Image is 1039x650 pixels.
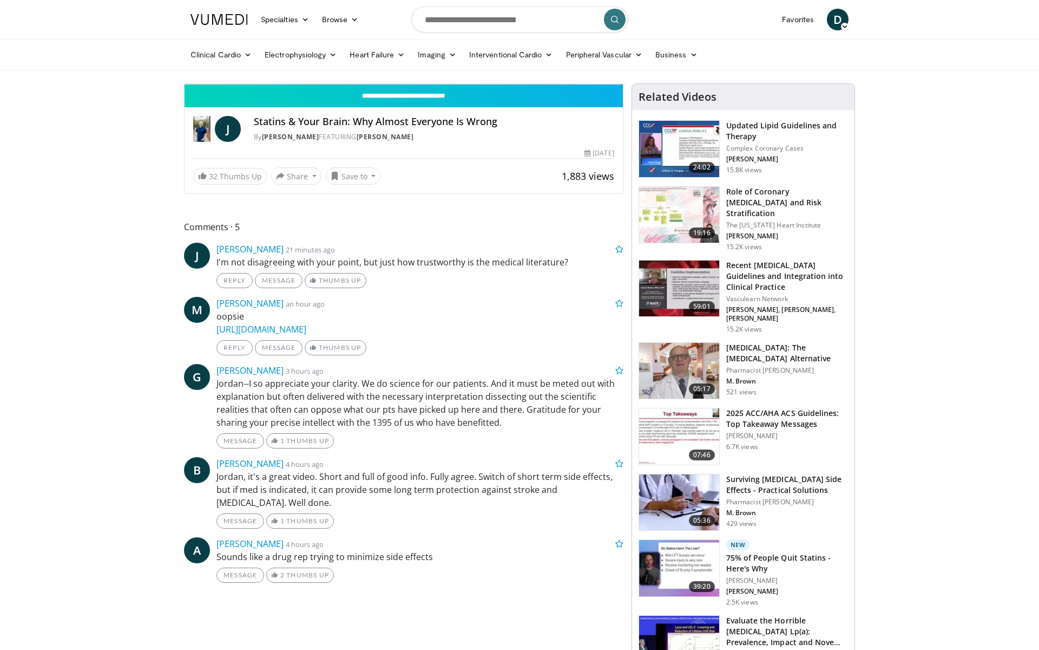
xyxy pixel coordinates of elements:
[689,301,715,312] span: 59:01
[216,365,284,376] a: [PERSON_NAME]
[584,148,614,158] div: [DATE]
[254,9,315,30] a: Specialties
[184,44,258,66] a: Clinical Cardio
[726,221,848,230] p: The [US_STATE] Heart Institute
[326,167,381,185] button: Save to
[216,538,284,550] a: [PERSON_NAME]
[357,132,414,141] a: [PERSON_NAME]
[639,408,719,465] img: 369ac253-1227-4c00-b4e1-6e957fd240a8.150x105_q85_crop-smart_upscale.jpg
[216,273,253,288] a: Reply
[639,343,719,399] img: ce9609b9-a9bf-4b08-84dd-8eeb8ab29fc6.150x105_q85_crop-smart_upscale.jpg
[726,552,848,574] h3: 75% of People Quit Statins - Here's Why
[266,568,334,583] a: 2 Thumbs Up
[726,408,848,430] h3: 2025 ACC/AHA ACS Guidelines: Top Takeaway Messages
[216,377,623,429] p: Jordan--I so appreciate your clarity. We do science for our patients. And it must be meted out wi...
[184,220,623,234] span: Comments 5
[726,474,848,496] h3: Surviving [MEDICAL_DATA] Side Effects - Practical Solutions
[209,171,218,181] span: 32
[562,170,614,183] span: 1,883 views
[216,568,264,583] a: Message
[827,9,849,30] a: D
[726,305,848,323] p: [PERSON_NAME], [PERSON_NAME], [PERSON_NAME]
[266,513,334,529] a: 1 Thumbs Up
[639,121,719,177] img: 77f671eb-9394-4acc-bc78-a9f077f94e00.150x105_q85_crop-smart_upscale.jpg
[216,243,284,255] a: [PERSON_NAME]
[726,587,848,596] p: [PERSON_NAME]
[639,342,848,400] a: 05:17 [MEDICAL_DATA]: The [MEDICAL_DATA] Alternative Pharmacist [PERSON_NAME] M. Brown 521 views
[639,261,719,317] img: 87825f19-cf4c-4b91-bba1-ce218758c6bb.150x105_q85_crop-smart_upscale.jpg
[255,273,303,288] a: Message
[254,116,614,128] h4: Statins & Your Brain: Why Almost Everyone Is Wrong
[216,297,284,309] a: [PERSON_NAME]
[775,9,820,30] a: Favorites
[726,120,848,142] h3: Updated Lipid Guidelines and Therapy
[286,299,325,309] small: an hour ago
[726,295,848,303] p: Vasculearn Network
[689,383,715,394] span: 05:17
[726,498,848,506] p: Pharmacist [PERSON_NAME]
[280,517,285,525] span: 1
[286,366,324,376] small: 3 hours ago
[411,44,463,66] a: Imaging
[726,432,848,440] p: [PERSON_NAME]
[726,519,757,528] p: 429 views
[560,44,649,66] a: Peripheral Vascular
[726,260,848,292] h3: Recent [MEDICAL_DATA] Guidelines and Integration into Clinical Practice
[216,550,623,563] p: Sounds like a drug rep trying to minimize side effects
[266,433,334,448] a: 1 Thumbs Up
[262,132,319,141] a: [PERSON_NAME]
[190,14,248,25] img: VuMedi Logo
[726,144,848,153] p: Complex Coronary Cases
[726,576,848,585] p: [PERSON_NAME]
[280,437,285,445] span: 1
[726,166,762,174] p: 15.8K views
[305,340,366,355] a: Thumbs Up
[216,470,623,509] p: Jordan, it's a great video. Short and full of good info. Fully agree. Switch of short term side e...
[639,186,848,251] a: 19:16 Role of Coronary [MEDICAL_DATA] and Risk Stratification The [US_STATE] Heart Institute [PER...
[215,116,241,142] a: J
[255,340,303,355] a: Message
[639,539,848,607] a: 39:20 New 75% of People Quit Statins - Here's Why [PERSON_NAME] [PERSON_NAME] 2.5K views
[286,539,324,549] small: 4 hours ago
[639,474,848,531] a: 05:36 Surviving [MEDICAL_DATA] Side Effects - Practical Solutions Pharmacist [PERSON_NAME] M. Bro...
[726,539,750,550] p: New
[463,44,560,66] a: Interventional Cardio
[726,342,848,364] h3: [MEDICAL_DATA]: The [MEDICAL_DATA] Alternative
[726,186,848,219] h3: Role of Coronary [MEDICAL_DATA] and Risk Stratification
[639,260,848,334] a: 59:01 Recent [MEDICAL_DATA] Guidelines and Integration into Clinical Practice Vasculearn Network ...
[315,9,365,30] a: Browse
[216,256,623,269] p: I'm not disagreeing with your point, but just how trustworthy is the medical literature?
[184,364,210,390] a: G
[639,408,848,465] a: 07:46 2025 ACC/AHA ACS Guidelines: Top Takeaway Messages [PERSON_NAME] 6.7K views
[184,457,210,483] span: B
[689,581,715,592] span: 39:20
[726,388,757,396] p: 521 views
[286,459,324,469] small: 4 hours ago
[639,187,719,243] img: 1efa8c99-7b8a-4ab5-a569-1c219ae7bd2c.150x105_q85_crop-smart_upscale.jpg
[216,513,264,529] a: Message
[184,297,210,323] a: M
[689,515,715,526] span: 05:36
[216,323,306,335] a: [URL][DOMAIN_NAME]
[639,120,848,178] a: 24:02 Updated Lipid Guidelines and Therapy Complex Coronary Cases [PERSON_NAME] 15.8K views
[280,571,285,579] span: 2
[258,44,343,66] a: Electrophysiology
[726,325,762,334] p: 15.2K views
[689,227,715,238] span: 19:16
[726,366,848,375] p: Pharmacist [PERSON_NAME]
[649,44,704,66] a: Business
[216,310,623,336] p: oopsie
[193,116,211,142] img: Dr. Jordan Rennicke
[411,6,628,32] input: Search topics, interventions
[689,450,715,460] span: 07:46
[726,232,848,240] p: [PERSON_NAME]
[271,167,321,185] button: Share
[184,243,210,269] a: J
[286,245,335,255] small: 21 minutes ago
[193,168,267,185] a: 32 Thumbs Up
